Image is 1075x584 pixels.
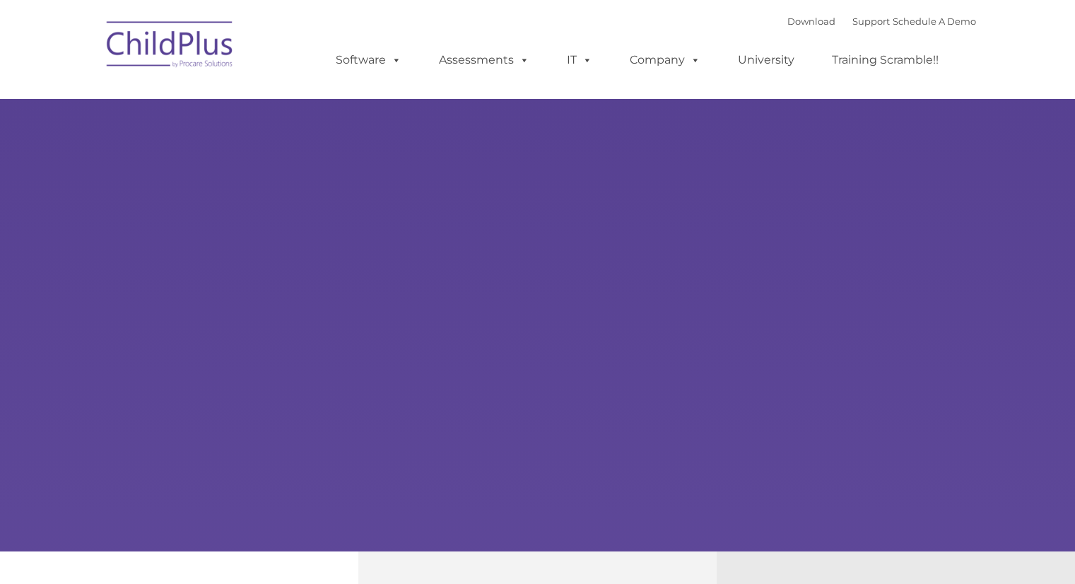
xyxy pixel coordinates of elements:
a: Training Scramble!! [818,46,953,74]
a: Company [616,46,715,74]
font: | [787,16,976,27]
a: University [724,46,809,74]
a: IT [553,46,606,74]
a: Download [787,16,835,27]
a: Assessments [425,46,544,74]
img: ChildPlus by Procare Solutions [100,11,241,82]
a: Schedule A Demo [893,16,976,27]
a: Software [322,46,416,74]
a: Support [852,16,890,27]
